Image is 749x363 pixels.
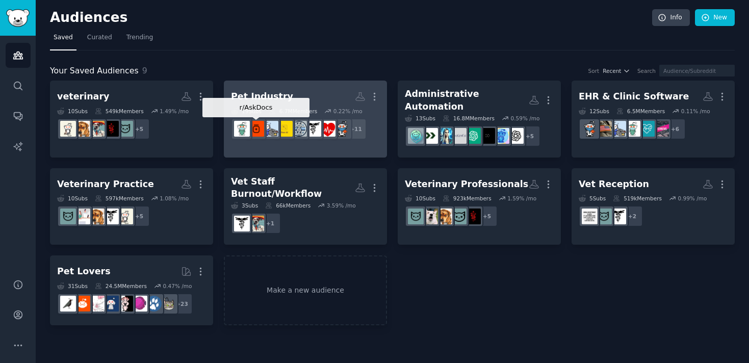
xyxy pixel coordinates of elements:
a: Curated [84,30,116,50]
img: medicine [234,121,250,137]
div: 1.08 % /mo [160,195,189,202]
span: Trending [126,33,153,42]
div: Search [637,67,656,74]
img: vet [89,209,105,224]
a: Info [652,9,690,27]
span: Your Saved Audiences [50,65,139,77]
div: 13 Sub s [405,115,435,122]
div: 0.47 % /mo [163,282,192,290]
img: Doctor [291,121,307,137]
img: OpenAI [508,128,524,144]
a: Veterinary Professionals10Subs923kMembers1.59% /mo+5VeterinaryBurnoutAskVetAnimalsvetDogAdviceAskVet [398,168,561,245]
img: birding [60,296,76,312]
div: Veterinary Professionals [405,178,528,191]
button: Recent [603,67,630,74]
img: AskAVeterinarian [89,121,105,137]
div: Administrative Automation [405,88,529,113]
input: Audience/Subreddit [659,65,735,76]
img: vet [436,209,452,224]
div: + 5 [128,205,150,227]
div: 3.59 % /mo [327,202,356,209]
div: Pet Lovers [57,265,111,278]
img: dogs [146,296,162,312]
a: New [695,9,735,27]
img: Aquariums [132,296,147,312]
img: VeterinaryReception [582,209,598,224]
div: + 6 [664,118,686,140]
img: DogAdvice [422,209,438,224]
img: medicine [625,121,640,137]
div: 3 Sub s [231,202,258,209]
div: 0.59 % /mo [510,115,539,122]
div: Sort [588,67,600,74]
a: Trending [123,30,157,50]
div: EHR & Clinic Software [579,90,689,103]
div: 549k Members [95,108,144,115]
div: + 5 [128,118,150,140]
span: 9 [142,66,147,75]
img: PetBusinessHub [277,121,293,137]
img: AskVet [117,121,133,137]
div: 10 Sub s [57,108,88,115]
h2: Audiences [50,10,652,26]
img: veterinaryschool [60,121,76,137]
a: Vet Staff Burnout/Workflow3Subs66kMembers3.59% /mo+1AskAVeterinarianVetTech [224,168,387,245]
img: parrots [117,296,133,312]
div: veterinary [57,90,109,103]
div: 10 Sub s [57,195,88,202]
img: VeterinaryBurnout [103,121,119,137]
div: + 11 [345,118,367,140]
div: 10 Sub s [405,195,435,202]
div: 6.5M Members [616,108,665,115]
div: 923k Members [443,195,492,202]
img: BeardedDragons [74,296,90,312]
div: 0.11 % /mo [681,108,710,115]
div: + 23 [171,293,193,315]
div: Veterinary Practice [57,178,154,191]
a: Vet Reception5Subs519kMembers0.99% /mo+2VetTechAskVetVeterinaryReception [572,168,735,245]
img: RATS [89,296,105,312]
div: 66k Members [265,202,311,209]
img: vet [74,121,90,137]
div: Vet Staff Burnout/Workflow [231,175,355,200]
img: VeteransBenefits [596,121,612,137]
div: 16.8M Members [443,115,495,122]
img: Automate [422,128,438,144]
div: 31 Sub s [57,282,88,290]
img: AskVet [60,209,76,224]
img: VetTech [234,216,250,231]
img: automation [436,128,452,144]
a: EHR & Clinic Software12Subs6.5MMembers0.11% /mo+6technewsHealthTechmedicinenursingVeteransBenefit... [572,81,735,158]
img: AskAVeterinarian [248,216,264,231]
img: cats [160,296,176,312]
span: Saved [54,33,73,42]
img: ArtificialInteligence [479,128,495,144]
div: 0.22 % /mo [333,108,363,115]
img: VetTech [305,121,321,137]
img: ChatGPT [465,128,481,144]
div: 519k Members [613,195,662,202]
div: 1.59 % /mo [507,195,536,202]
div: + 2 [622,205,643,227]
img: Health [334,121,350,137]
img: GummySearch logo [6,9,30,27]
div: 6.7M Members [269,108,317,115]
img: VetTech [610,209,626,224]
img: AskVet [596,209,612,224]
img: artificial [494,128,509,144]
div: 12 Sub s [579,108,609,115]
img: nursing [263,121,278,137]
div: + 5 [519,125,540,147]
img: VetTech [103,209,119,224]
img: HealthTech [639,121,655,137]
div: 0.99 % /mo [678,195,707,202]
div: Vet Reception [579,178,649,191]
a: veterinary10Subs549kMembers1.49% /mo+5AskVetVeterinaryBurnoutAskAVeterinarianvetveterinaryschool [50,81,213,158]
div: 5 Sub s [579,195,606,202]
img: NextGenAITool [451,128,467,144]
img: AutomatedIntelligence [408,128,424,144]
img: VeterinaryBurnout [465,209,481,224]
a: Make a new audience [224,255,387,325]
div: 597k Members [95,195,144,202]
a: Pet Lovers31Subs24.5MMembers0.47% /mo+23catsdogsAquariumsparrotsdogswithjobsRATSBeardedDragonsbir... [50,255,213,325]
